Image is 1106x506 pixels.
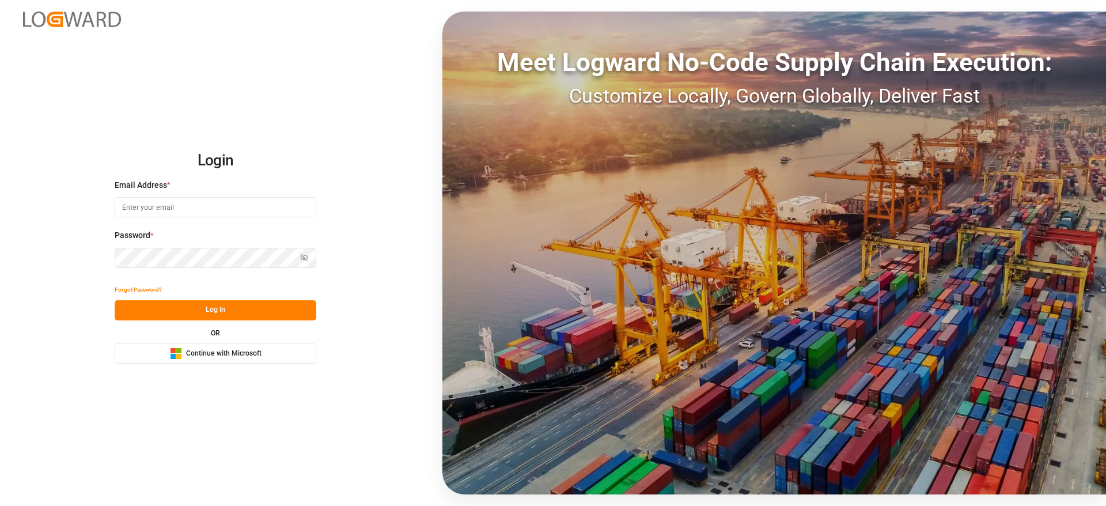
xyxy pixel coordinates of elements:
[115,229,150,241] span: Password
[211,330,220,337] small: OR
[115,197,316,217] input: Enter your email
[115,179,167,191] span: Email Address
[442,81,1106,111] div: Customize Locally, Govern Globally, Deliver Fast
[23,12,121,27] img: Logward_new_orange.png
[115,142,316,179] h2: Login
[115,343,316,364] button: Continue with Microsoft
[186,349,262,359] span: Continue with Microsoft
[115,280,162,300] button: Forgot Password?
[442,43,1106,81] div: Meet Logward No-Code Supply Chain Execution:
[115,300,316,320] button: Log In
